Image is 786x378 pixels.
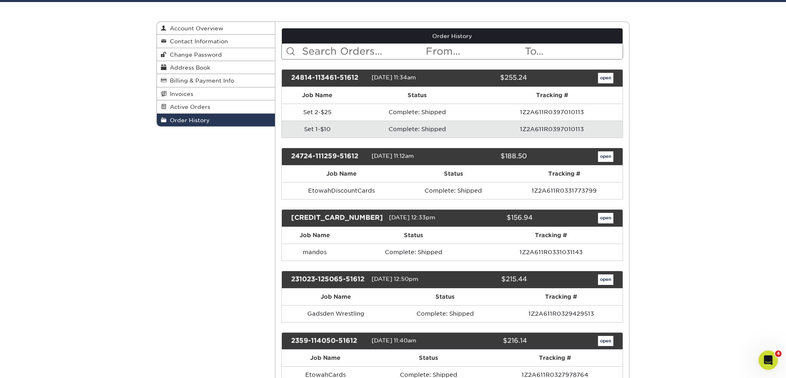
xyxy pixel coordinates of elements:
[285,151,372,162] div: 24724-111259-51612
[390,305,500,322] td: Complete: Shipped
[598,213,613,223] a: open
[285,213,389,223] div: [CREDIT_CARD_NUMBER]
[480,227,623,244] th: Tracking #
[488,350,623,366] th: Tracking #
[482,104,623,121] td: 1Z2A611R0397010113
[157,35,275,48] a: Contact Information
[446,336,532,346] div: $216.14
[157,61,275,74] a: Address Book
[500,305,623,322] td: 1Z2A611R0329429513
[372,153,414,159] span: [DATE] 11:12am
[372,337,416,344] span: [DATE] 11:40am
[157,48,275,61] a: Change Password
[353,104,482,121] td: Complete: Shipped
[157,87,275,100] a: Invoices
[390,289,500,305] th: Status
[598,336,613,346] a: open
[458,213,539,223] div: $156.94
[775,350,782,357] span: 4
[167,77,234,84] span: Billing & Payment Info
[598,151,613,162] a: open
[401,166,506,182] th: Status
[425,44,524,59] input: From...
[500,289,623,305] th: Tracking #
[167,117,210,123] span: Order History
[480,244,623,261] td: 1Z2A611R0331031143
[282,28,623,44] a: Order History
[285,274,372,285] div: 231023-125065-51612
[167,51,222,58] span: Change Password
[446,151,532,162] div: $188.50
[282,182,401,199] td: EtowahDiscountCards
[157,74,275,87] a: Billing & Payment Info
[282,166,401,182] th: Job Name
[282,305,391,322] td: Gadsden Wrestling
[372,276,418,282] span: [DATE] 12:50pm
[282,87,353,104] th: Job Name
[524,44,623,59] input: To...
[506,166,623,182] th: Tracking #
[2,353,69,375] iframe: Google Customer Reviews
[157,114,275,126] a: Order History
[285,336,372,346] div: 2359-114050-51612
[446,274,532,285] div: $215.44
[389,214,435,221] span: [DATE] 12:33pm
[285,73,372,83] div: 24814-113461-51612
[301,44,425,59] input: Search Orders...
[401,182,506,199] td: Complete: Shipped
[482,121,623,138] td: 1Z2A611R0397010113
[282,104,353,121] td: Set 2-$25
[167,104,210,110] span: Active Orders
[282,227,348,244] th: Job Name
[482,87,623,104] th: Tracking #
[369,350,488,366] th: Status
[446,73,532,83] div: $255.24
[282,350,370,366] th: Job Name
[598,274,613,285] a: open
[282,289,391,305] th: Job Name
[167,25,223,32] span: Account Overview
[759,350,778,370] iframe: Intercom live chat
[157,22,275,35] a: Account Overview
[353,121,482,138] td: Complete: Shipped
[348,227,480,244] th: Status
[348,244,480,261] td: Complete: Shipped
[598,73,613,83] a: open
[157,100,275,113] a: Active Orders
[506,182,623,199] td: 1Z2A611R0331773799
[372,74,416,81] span: [DATE] 11:34am
[167,38,228,45] span: Contact Information
[167,91,193,97] span: Invoices
[167,64,210,71] span: Address Book
[353,87,482,104] th: Status
[282,244,348,261] td: mandos
[282,121,353,138] td: Set 1-$10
